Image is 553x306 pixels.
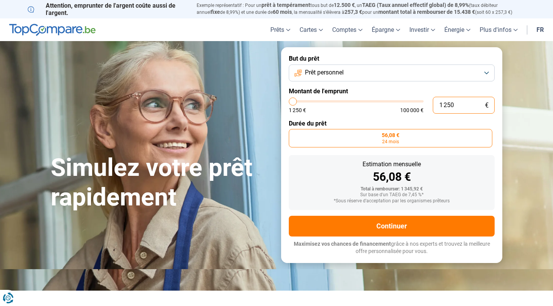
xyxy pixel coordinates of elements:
[289,216,495,237] button: Continuer
[405,18,440,41] a: Investir
[197,2,525,16] p: Exemple représentatif : Pour un tous but de , un (taux débiteur annuel de 8,99%) et une durée de ...
[475,18,522,41] a: Plus d'infos
[51,153,272,212] h1: Simulez votre prêt rapidement
[28,2,187,17] p: Attention, emprunter de l'argent coûte aussi de l'argent.
[289,88,495,95] label: Montant de l'emprunt
[273,9,292,15] span: 60 mois
[295,171,488,183] div: 56,08 €
[362,2,469,8] span: TAEG (Taux annuel effectif global) de 8,99%
[440,18,475,41] a: Énergie
[289,120,495,127] label: Durée du prêt
[295,187,488,192] div: Total à rembourser: 1 345,92 €
[367,18,405,41] a: Épargne
[532,18,548,41] a: fr
[266,18,295,41] a: Prêts
[289,55,495,62] label: But du prêt
[295,192,488,198] div: Sur base d'un TAEG de 7,45 %*
[289,108,306,113] span: 1 250 €
[289,240,495,255] p: grâce à nos experts et trouvez la meilleure offre personnalisée pour vous.
[295,18,328,41] a: Cartes
[344,9,362,15] span: 257,3 €
[382,139,399,144] span: 24 mois
[295,161,488,167] div: Estimation mensuelle
[378,9,475,15] span: montant total à rembourser de 15.438 €
[305,68,344,77] span: Prêt personnel
[9,24,96,36] img: TopCompare
[485,102,488,109] span: €
[294,241,391,247] span: Maximisez vos chances de financement
[211,9,220,15] span: fixe
[262,2,310,8] span: prêt à tempérament
[295,198,488,204] div: *Sous réserve d'acceptation par les organismes prêteurs
[382,132,399,138] span: 56,08 €
[289,65,495,81] button: Prêt personnel
[328,18,367,41] a: Comptes
[334,2,355,8] span: 12.500 €
[400,108,424,113] span: 100 000 €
